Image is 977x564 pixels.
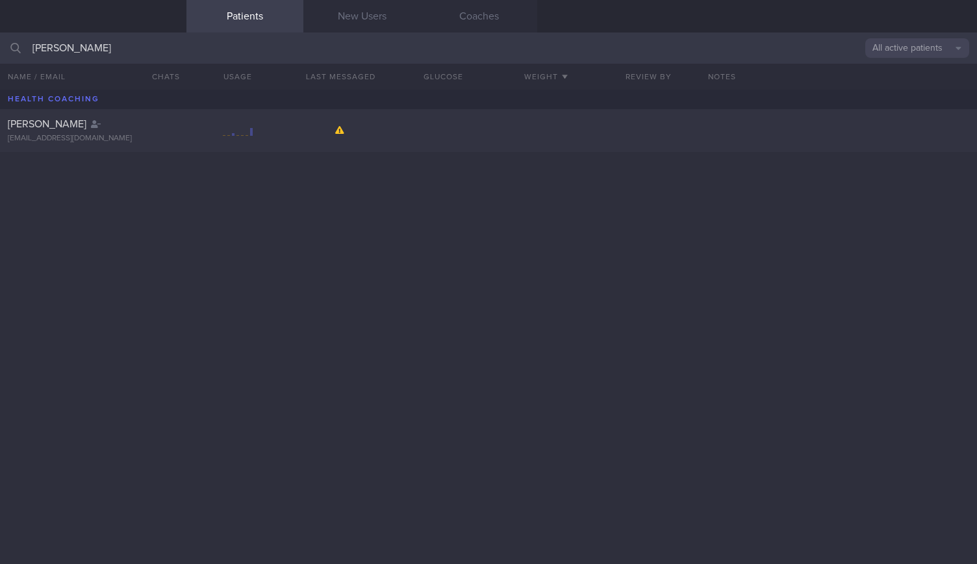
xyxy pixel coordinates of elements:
[8,119,86,129] span: [PERSON_NAME]
[134,64,186,90] button: Chats
[865,38,969,58] button: All active patients
[186,64,289,90] div: Usage
[8,134,179,144] div: [EMAIL_ADDRESS][DOMAIN_NAME]
[700,64,977,90] div: Notes
[289,64,392,90] button: Last Messaged
[598,64,700,90] button: Review By
[495,64,598,90] button: Weight
[392,64,494,90] button: Glucose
